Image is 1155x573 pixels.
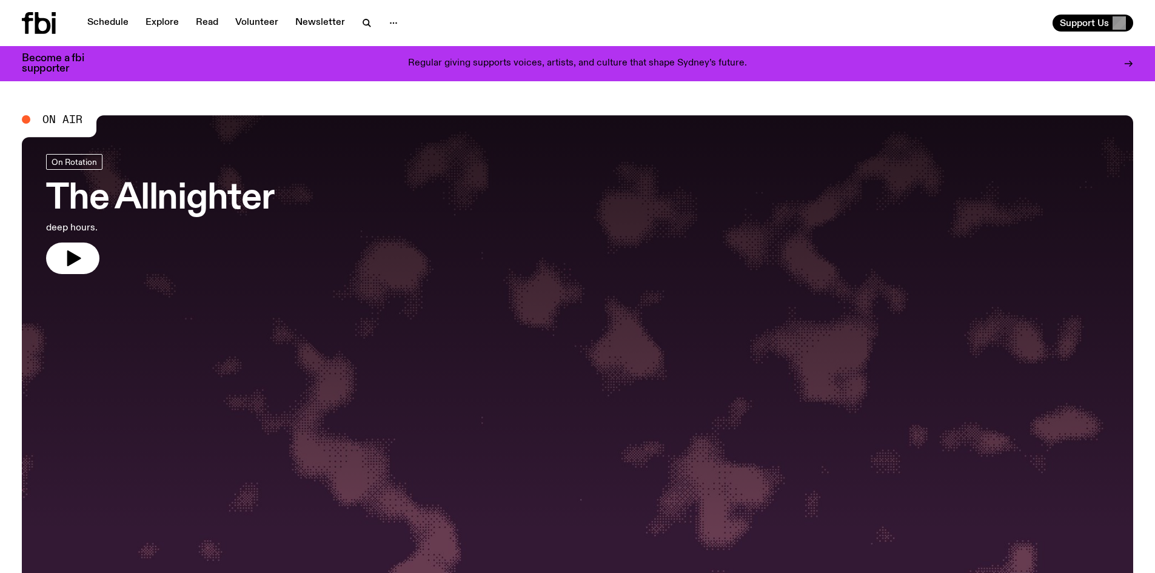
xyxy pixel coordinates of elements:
[1060,18,1109,28] span: Support Us
[408,58,747,69] p: Regular giving supports voices, artists, and culture that shape Sydney’s future.
[288,15,352,32] a: Newsletter
[80,15,136,32] a: Schedule
[228,15,286,32] a: Volunteer
[46,221,274,235] p: deep hours.
[1053,15,1133,32] button: Support Us
[46,182,274,216] h3: The Allnighter
[46,154,102,170] a: On Rotation
[22,53,99,74] h3: Become a fbi supporter
[189,15,226,32] a: Read
[52,157,97,166] span: On Rotation
[46,154,274,274] a: The Allnighterdeep hours.
[138,15,186,32] a: Explore
[42,114,82,125] span: On Air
